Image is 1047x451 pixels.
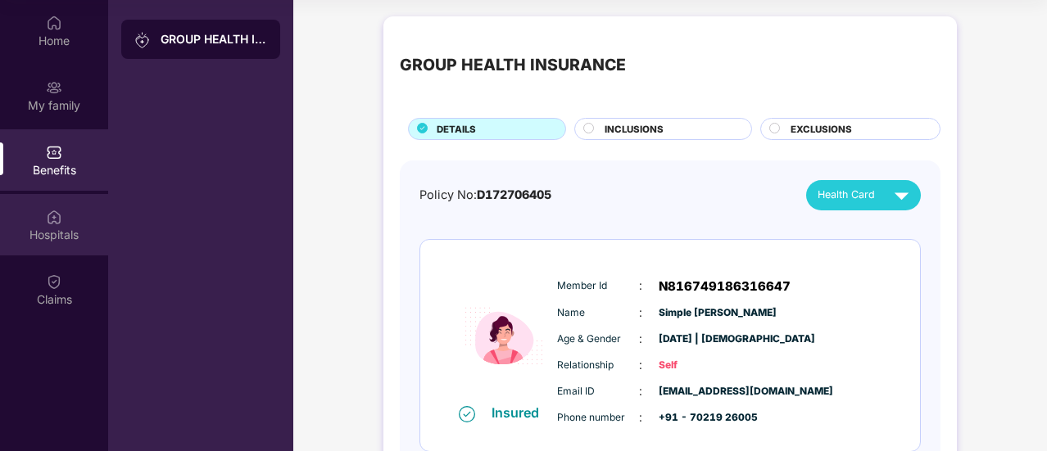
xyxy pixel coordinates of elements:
[46,273,62,290] img: svg+xml;base64,PHN2ZyBpZD0iQ2xhaW0iIHhtbG5zPSJodHRwOi8vd3d3LnczLm9yZy8yMDAwL3N2ZyIgd2lkdGg9IjIwIi...
[46,79,62,96] img: svg+xml;base64,PHN2ZyB3aWR0aD0iMjAiIGhlaWdodD0iMjAiIHZpZXdCb3g9IjAgMCAyMCAyMCIgZmlsbD0ibm9uZSIgeG...
[400,52,626,78] div: GROUP HEALTH INSURANCE
[437,122,476,137] span: DETAILS
[806,180,921,210] button: Health Card
[134,32,151,48] img: svg+xml;base64,PHN2ZyB3aWR0aD0iMjAiIGhlaWdodD0iMjAiIHZpZXdCb3g9IjAgMCAyMCAyMCIgZmlsbD0ibm9uZSIgeG...
[818,187,875,203] span: Health Card
[419,186,551,205] div: Policy No:
[46,144,62,160] img: svg+xml;base64,PHN2ZyBpZD0iQmVuZWZpdHMiIHhtbG5zPSJodHRwOi8vd3d3LnczLm9yZy8yMDAwL3N2ZyIgd2lkdGg9Ij...
[659,277,791,296] span: N816749186316647
[659,410,741,426] span: +91 - 70219 26005
[639,304,642,322] span: :
[639,277,642,295] span: :
[161,31,267,47] div: GROUP HEALTH INSURANCE
[659,358,741,373] span: Self
[639,356,642,374] span: :
[455,268,553,404] img: icon
[659,384,741,399] span: [EMAIL_ADDRESS][DOMAIN_NAME]
[46,209,62,225] img: svg+xml;base64,PHN2ZyBpZD0iSG9zcGl0YWxzIiB4bWxucz0iaHR0cDovL3d3dy53My5vcmcvMjAwMC9zdmciIHdpZHRoPS...
[791,122,852,137] span: EXCLUSIONS
[46,15,62,31] img: svg+xml;base64,PHN2ZyBpZD0iSG9tZSIgeG1sbnM9Imh0dHA6Ly93d3cudzMub3JnLzIwMDAvc3ZnIiB3aWR0aD0iMjAiIG...
[557,410,639,426] span: Phone number
[557,305,639,321] span: Name
[887,181,916,210] img: svg+xml;base64,PHN2ZyB4bWxucz0iaHR0cDovL3d3dy53My5vcmcvMjAwMC9zdmciIHZpZXdCb3g9IjAgMCAyNCAyNCIgd2...
[659,305,741,321] span: Simple [PERSON_NAME]
[605,122,664,137] span: INCLUSIONS
[459,406,475,422] img: svg+xml;base64,PHN2ZyB4bWxucz0iaHR0cDovL3d3dy53My5vcmcvMjAwMC9zdmciIHdpZHRoPSIxNiIgaGVpZ2h0PSIxNi...
[639,382,642,400] span: :
[557,278,639,294] span: Member Id
[477,187,551,201] span: D172706405
[659,331,741,347] span: [DATE] | [DEMOGRAPHIC_DATA]
[557,384,639,399] span: Email ID
[639,330,642,348] span: :
[557,358,639,373] span: Relationship
[492,404,549,421] div: Insured
[557,331,639,347] span: Age & Gender
[639,408,642,426] span: :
